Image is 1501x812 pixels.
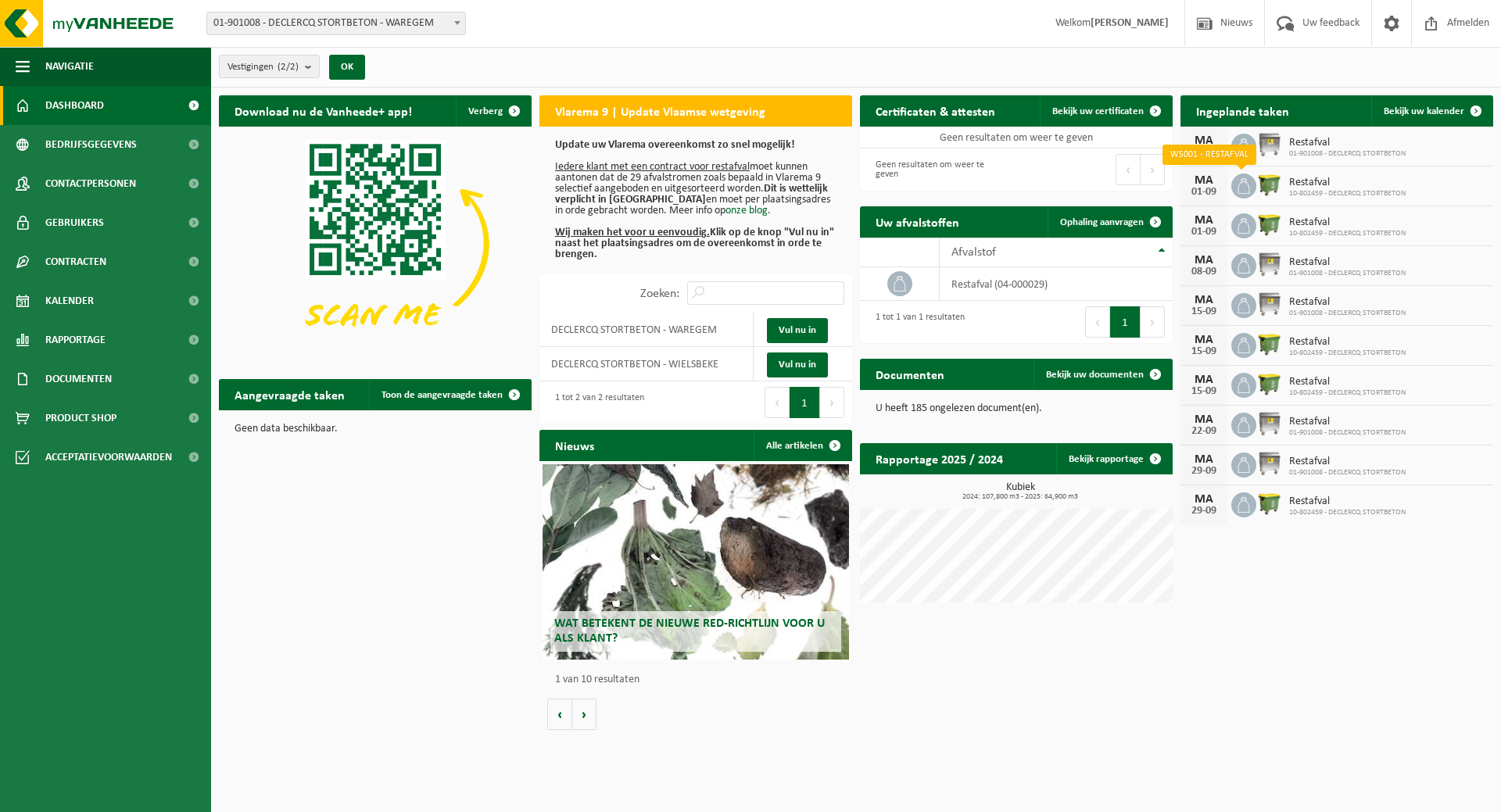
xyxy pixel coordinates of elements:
[1188,214,1220,227] div: MA
[725,205,771,216] a: onze blog.
[456,95,530,127] button: Verberg
[1289,177,1406,189] span: Restafval
[1141,306,1165,338] button: Next
[1256,131,1283,158] img: WB-1100-GAL-GY-02
[1040,95,1171,127] a: Bekijk uw certificaten
[1188,386,1220,397] div: 15-09
[820,387,844,418] button: Next
[1188,334,1220,346] div: MA
[45,203,104,242] span: Gebruikers
[1180,95,1305,126] h2: Ingeplande taken
[1188,227,1220,238] div: 01-09
[1289,349,1406,358] span: 10-802459 - DECLERCQ STORTBETON
[1188,493,1220,506] div: MA
[1085,306,1110,338] button: Previous
[1289,508,1406,517] span: 10-802459 - DECLERCQ STORTBETON
[555,183,828,206] b: Dit is wettelijk verplicht in [GEOGRAPHIC_DATA]
[1188,294,1220,306] div: MA
[1289,416,1406,428] span: Restafval
[860,95,1011,126] h2: Certificaten & attesten
[227,55,299,79] span: Vestigingen
[547,385,644,420] div: 1 tot 2 van 2 resultaten
[1289,296,1406,309] span: Restafval
[767,352,828,377] a: Vul nu in
[45,281,94,320] span: Kalender
[868,152,1008,187] div: Geen resultaten om weer te geven
[1289,376,1406,388] span: Restafval
[45,47,94,86] span: Navigatie
[45,86,104,125] span: Dashboard
[1289,256,1406,269] span: Restafval
[876,403,1157,414] p: U heeft 185 ongelezen document(en).
[1188,426,1220,437] div: 22-09
[555,161,750,173] u: Iedere klant met een contract voor restafval
[940,267,1173,301] td: restafval (04-000029)
[1289,216,1406,229] span: Restafval
[1256,370,1283,397] img: WB-1100-HPE-GN-50
[382,390,503,400] span: Toon de aangevraagde taken
[539,430,610,460] h2: Nieuws
[1289,269,1406,278] span: 01-901008 - DECLERCQ STORTBETON
[868,305,965,339] div: 1 tot 1 van 1 resultaten
[468,106,503,116] span: Verberg
[1141,154,1165,185] button: Next
[1046,370,1144,380] span: Bekijk uw documenten
[1188,254,1220,266] div: MA
[1188,413,1220,426] div: MA
[1289,495,1406,508] span: Restafval
[45,399,116,438] span: Product Shop
[1256,211,1283,238] img: WB-1100-HPE-GN-50
[754,430,851,461] a: Alle artikelen
[1052,106,1144,116] span: Bekijk uw certificaten
[1289,309,1406,318] span: 01-901008 - DECLERCQ STORTBETON
[45,164,136,203] span: Contactpersonen
[1188,266,1220,277] div: 08-09
[860,206,975,237] h2: Uw afvalstoffen
[1034,359,1171,390] a: Bekijk uw documenten
[219,55,320,78] button: Vestigingen(2/2)
[1256,450,1283,477] img: WB-1100-GAL-GY-02
[860,359,960,389] h2: Documenten
[1256,331,1283,357] img: WB-1100-HPE-GN-50
[1256,291,1283,317] img: WB-1100-GAL-GY-02
[1289,149,1406,159] span: 01-901008 - DECLERCQ STORTBETON
[1289,189,1406,199] span: 10-802459 - DECLERCQ STORTBETON
[1056,443,1171,474] a: Bekijk rapportage
[1289,468,1406,478] span: 01-901008 - DECLERCQ STORTBETON
[206,12,466,35] span: 01-901008 - DECLERCQ STORTBETON - WAREGEM
[1188,306,1220,317] div: 15-09
[45,242,106,281] span: Contracten
[1091,17,1169,29] strong: [PERSON_NAME]
[868,482,1173,501] h3: Kubiek
[329,55,365,80] button: OK
[539,95,781,126] h2: Vlarema 9 | Update Vlaamse wetgeving
[1188,506,1220,517] div: 29-09
[1256,251,1283,277] img: WB-1100-GAL-GY-02
[860,443,1019,474] h2: Rapportage 2025 / 2024
[868,493,1173,501] span: 2024: 107,800 m3 - 2025: 64,900 m3
[278,62,299,72] count: (2/2)
[543,464,849,660] a: Wat betekent de nieuwe RED-richtlijn voor u als klant?
[539,313,754,347] td: DECLERCQ STORTBETON - WAREGEM
[1110,306,1141,338] button: 1
[1289,137,1406,149] span: Restafval
[1116,154,1141,185] button: Previous
[45,438,172,477] span: Acceptatievoorwaarden
[1256,171,1283,198] img: WB-1100-HPE-GN-50
[1289,456,1406,468] span: Restafval
[1256,410,1283,437] img: WB-1100-GAL-GY-02
[45,125,137,164] span: Bedrijfsgegevens
[1188,346,1220,357] div: 15-09
[207,13,465,34] span: 01-901008 - DECLERCQ STORTBETON - WAREGEM
[1371,95,1492,127] a: Bekijk uw kalender
[1188,134,1220,147] div: MA
[235,424,516,435] p: Geen data beschikbaar.
[1188,174,1220,187] div: MA
[1188,187,1220,198] div: 01-09
[1289,229,1406,238] span: 10-802459 - DECLERCQ STORTBETON
[790,387,820,418] button: 1
[539,347,754,381] td: DECLERCQ STORTBETON - WIELSBEKE
[555,674,844,685] p: 1 van 10 resultaten
[951,246,996,259] span: Afvalstof
[1188,374,1220,386] div: MA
